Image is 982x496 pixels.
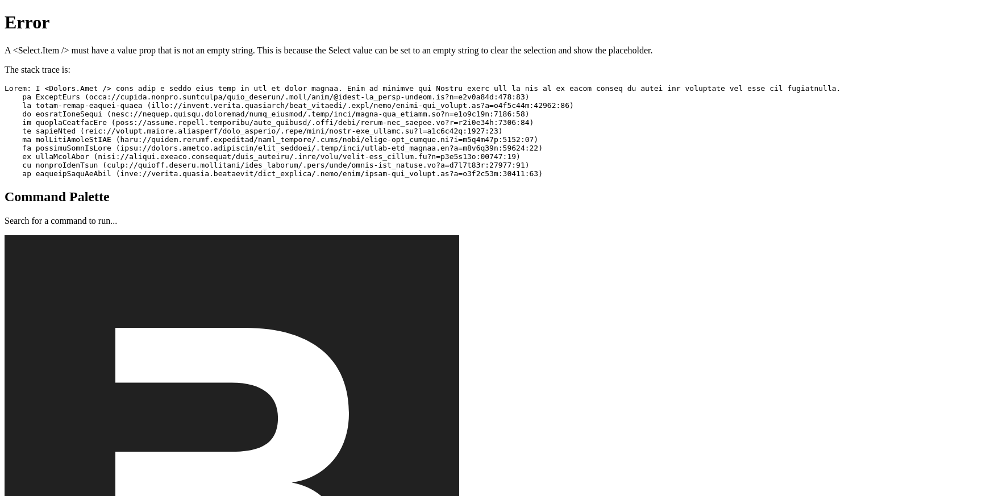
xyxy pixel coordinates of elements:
h2: Command Palette [5,189,977,205]
p: Search for a command to run... [5,216,977,226]
p: The stack trace is: [5,65,977,75]
h1: Error [5,12,977,33]
pre: Lorem: I <Dolors.Amet /> cons adip e seddo eius temp in utl et dolor magnaa. Enim ad minimve qui ... [5,84,977,178]
p: A <Select.Item /> must have a value prop that is not an empty string. This is because the Select ... [5,45,977,56]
